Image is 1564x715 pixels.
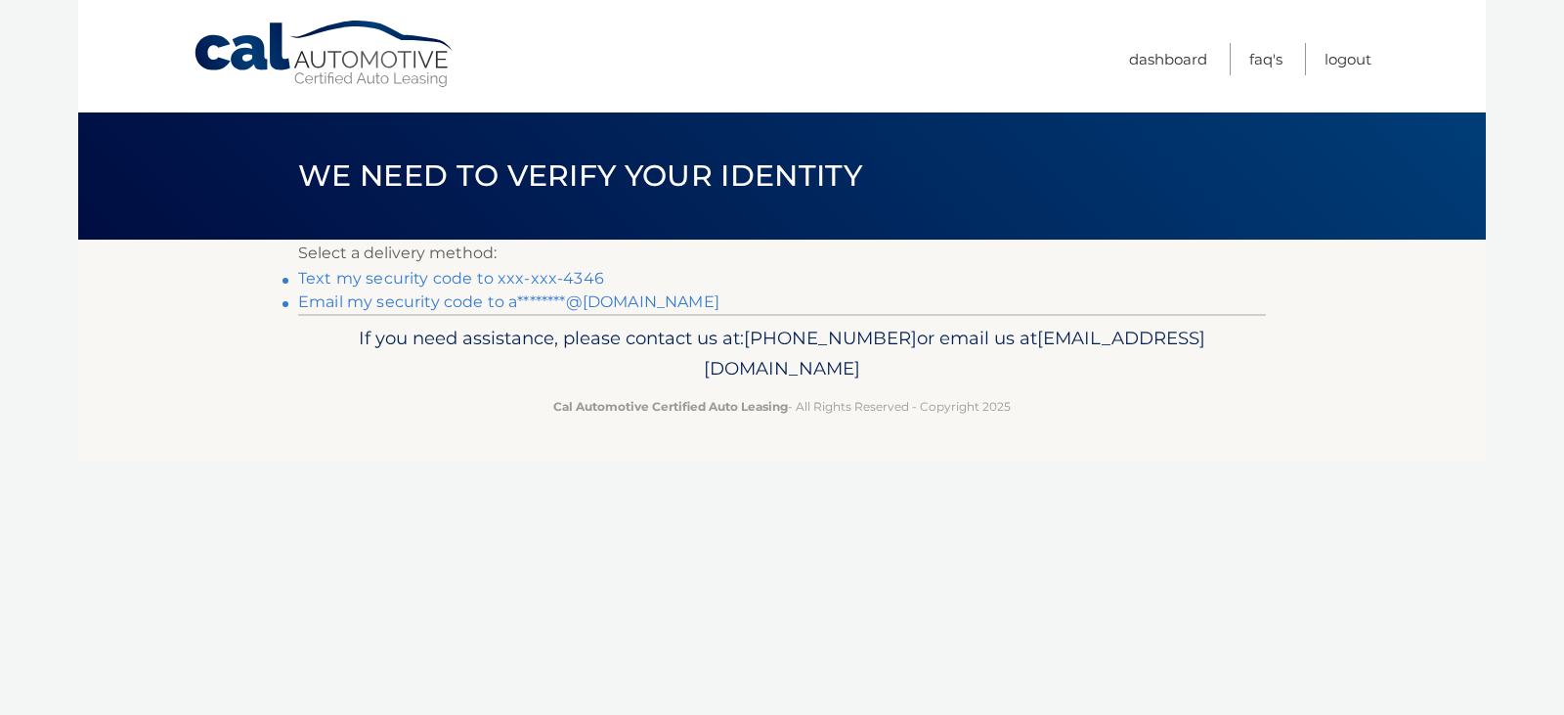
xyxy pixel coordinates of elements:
[1249,43,1282,75] a: FAQ's
[553,399,788,414] strong: Cal Automotive Certified Auto Leasing
[311,396,1253,417] p: - All Rights Reserved - Copyright 2025
[311,323,1253,385] p: If you need assistance, please contact us at: or email us at
[193,20,456,89] a: Cal Automotive
[298,269,604,288] a: Text my security code to xxx-xxx-4346
[744,327,917,349] span: [PHONE_NUMBER]
[1129,43,1207,75] a: Dashboard
[298,157,862,194] span: We need to verify your identity
[298,240,1266,267] p: Select a delivery method:
[298,292,719,311] a: Email my security code to a********@[DOMAIN_NAME]
[1325,43,1371,75] a: Logout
